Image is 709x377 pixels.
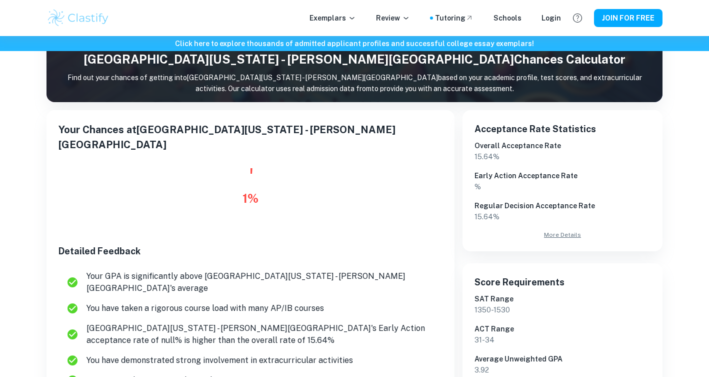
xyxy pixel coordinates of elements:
h6: Overall Acceptance Rate [474,140,650,151]
span: You have demonstrated strong involvement in extracurricular activities [86,354,434,366]
p: Find out your chances of getting into [GEOGRAPHIC_DATA][US_STATE] - [PERSON_NAME][GEOGRAPHIC_DATA... [46,72,662,94]
h6: Detailed Feedback [58,244,442,258]
p: % [474,181,650,192]
h6: Acceptance Rate Statistics [474,122,650,136]
h6: Regular Decision Acceptance Rate [474,200,650,211]
div: 1 % [242,189,258,207]
a: Login [541,13,561,24]
a: Tutoring [435,13,473,24]
p: 1350 - 1530 [474,304,650,315]
h6: SAT Range [474,293,650,304]
h1: [GEOGRAPHIC_DATA][US_STATE] - [PERSON_NAME][GEOGRAPHIC_DATA] Chances Calculator [46,50,662,68]
a: More Details [474,230,650,239]
h6: ACT Range [474,323,650,334]
h6: Score Requirements [474,275,650,289]
p: Exemplars [309,13,356,24]
p: 15.64 % [474,211,650,222]
h5: Your Chances at [GEOGRAPHIC_DATA][US_STATE] - [PERSON_NAME][GEOGRAPHIC_DATA] [58,122,442,152]
p: Review [376,13,410,24]
span: Your GPA is significantly above [GEOGRAPHIC_DATA][US_STATE] - [PERSON_NAME][GEOGRAPHIC_DATA]'s av... [86,270,434,294]
p: 31 - 34 [474,334,650,345]
h6: Average Unweighted GPA [474,353,650,364]
button: Help and Feedback [569,10,586,27]
a: Schools [493,13,521,24]
img: Clastify logo [46,8,110,28]
h6: Click here to explore thousands of admitted applicant profiles and successful college essay exemp... [2,38,707,49]
h6: Early Action Acceptance Rate [474,170,650,181]
button: JOIN FOR FREE [594,9,662,27]
span: [GEOGRAPHIC_DATA][US_STATE] - [PERSON_NAME][GEOGRAPHIC_DATA]'s Early Action acceptance rate of nu... [86,322,434,346]
p: 3.92 [474,364,650,375]
p: 15.64 % [474,151,650,162]
span: You have taken a rigorous course load with many AP/IB courses [86,302,434,314]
